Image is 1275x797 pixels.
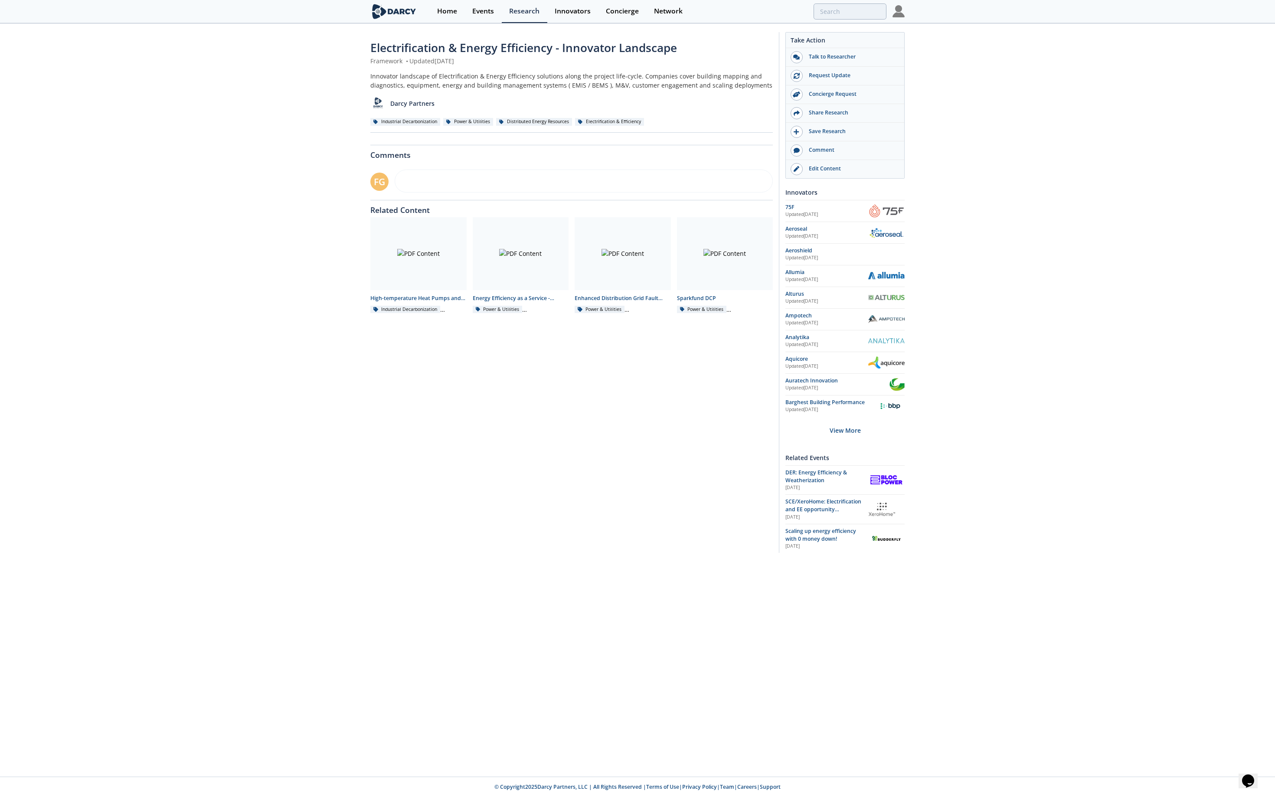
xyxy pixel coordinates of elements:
[785,355,868,363] div: Aquicore
[803,127,900,135] div: Save Research
[785,247,905,262] a: Aeroshield Updated[DATE] Aeroshield
[785,203,868,211] div: 75F
[437,8,457,15] div: Home
[785,377,905,392] a: Auratech Innovation Updated[DATE] Auratech Innovation
[803,146,900,154] div: Comment
[646,783,679,790] a: Terms of Use
[370,145,773,159] div: Comments
[785,333,905,349] a: Analytika Updated[DATE] Analytika
[785,406,876,413] div: Updated [DATE]
[785,363,868,370] div: Updated [DATE]
[785,255,904,261] div: Updated [DATE]
[370,72,773,90] div: Innovator landscape of Electrification & Energy Efficiency solutions along the project life-cycle...
[868,225,905,239] img: Aeroseal
[904,254,905,255] img: Aeroshield
[785,341,868,348] div: Updated [DATE]
[786,160,904,178] a: Edit Content
[803,109,900,117] div: Share Research
[390,99,435,108] p: Darcy Partners
[785,514,862,521] div: [DATE]
[785,247,904,255] div: Aeroshield
[892,5,905,17] img: Profile
[470,217,572,313] a: PDF Content Energy Efficiency as a Service - Innovator Comparison Power & Utilities
[785,498,905,521] a: SCE/XeroHome: Electrification and EE opportunity identification at scale [DATE] XeroHome
[785,469,847,484] span: DER: Energy Efficiency & Weatherization
[785,290,905,305] a: Alturus Updated[DATE] Alturus
[785,498,861,521] span: SCE/XeroHome: Electrification and EE opportunity identification at scale
[572,217,674,313] a: PDF Content Enhanced Distribution Grid Fault Analytics - Innovator Landscape Power & Utilities
[785,268,905,284] a: Allumia Updated[DATE] Allumia
[682,783,717,790] a: Privacy Policy
[785,355,905,370] a: Aquicore Updated[DATE] Aquicore
[785,417,905,444] div: View More
[803,165,900,173] div: Edit Content
[785,276,868,283] div: Updated [DATE]
[674,217,776,313] a: PDF Content Sparkfund DCP Power & Utilities
[509,8,539,15] div: Research
[677,294,773,302] div: Sparkfund DCP
[803,90,900,98] div: Concierge Request
[473,294,569,302] div: Energy Efficiency as a Service - Innovator Comparison
[785,312,905,327] a: Ampotech Updated[DATE] Ampotech
[868,338,905,343] img: Analytika
[654,8,683,15] div: Network
[720,783,734,790] a: Team
[737,783,757,790] a: Careers
[785,225,905,240] a: Aeroseal Updated[DATE] Aeroseal
[868,203,905,218] img: 75F
[404,57,409,65] span: •
[868,356,905,369] img: Aquicore
[868,532,905,544] img: Budderfly
[785,469,905,492] a: DER: Energy Efficiency & Weatherization [DATE] BlocPower
[472,8,494,15] div: Events
[1239,762,1266,788] iframe: chat widget
[785,333,868,341] div: Analytika
[785,203,905,219] a: 75F Updated[DATE] 75F
[868,272,905,280] img: Allumia
[677,306,727,314] div: Power & Utilities
[575,294,671,302] div: Enhanced Distribution Grid Fault Analytics - Innovator Landscape
[785,268,868,276] div: Allumia
[785,527,905,550] a: Scaling up energy efficiency with 0 money down! [DATE] Budderfly
[443,118,493,126] div: Power & Utilities
[555,8,591,15] div: Innovators
[785,185,905,200] div: Innovators
[785,543,862,550] div: [DATE]
[785,398,876,406] div: Barghest Building Performance
[370,118,440,126] div: Industrial Decarbonization
[785,484,862,491] div: [DATE]
[785,211,868,218] div: Updated [DATE]
[785,450,905,465] div: Related Events
[868,315,905,323] img: Ampotech
[496,118,572,126] div: Distributed Energy Resources
[803,72,900,79] div: Request Update
[785,312,868,320] div: Ampotech
[814,3,886,20] input: Advanced Search
[889,377,905,392] img: Auratech Innovation
[785,225,868,233] div: Aeroseal
[785,298,868,305] div: Updated [DATE]
[785,320,868,327] div: Updated [DATE]
[370,173,389,191] div: FG
[785,290,868,298] div: Alturus
[803,53,900,61] div: Talk to Researcher
[785,233,868,240] div: Updated [DATE]
[370,56,773,65] div: Framework Updated [DATE]
[370,200,773,214] div: Related Content
[785,398,905,414] a: Barghest Building Performance Updated[DATE] Barghest Building Performance
[367,217,470,313] a: PDF Content High-temperature Heat Pumps and Steam Compressors - Innovator Landscape Industrial De...
[785,527,856,542] span: Scaling up energy efficiency with 0 money down!
[370,294,467,302] div: High-temperature Heat Pumps and Steam Compressors - Innovator Landscape
[370,40,677,56] span: Electrification & Energy Efficiency - Innovator Landscape
[575,118,644,126] div: Electrification & Efficiency
[370,306,440,314] div: Industrial Decarbonization
[370,4,418,19] img: logo-wide.svg
[473,306,523,314] div: Power & Utilities
[606,8,639,15] div: Concierge
[317,783,958,791] p: © Copyright 2025 Darcy Partners, LLC | All Rights Reserved | | | | |
[868,473,905,487] img: BlocPower
[785,377,889,385] div: Auratech Innovation
[786,36,904,48] div: Take Action
[868,502,896,517] img: XeroHome
[760,783,781,790] a: Support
